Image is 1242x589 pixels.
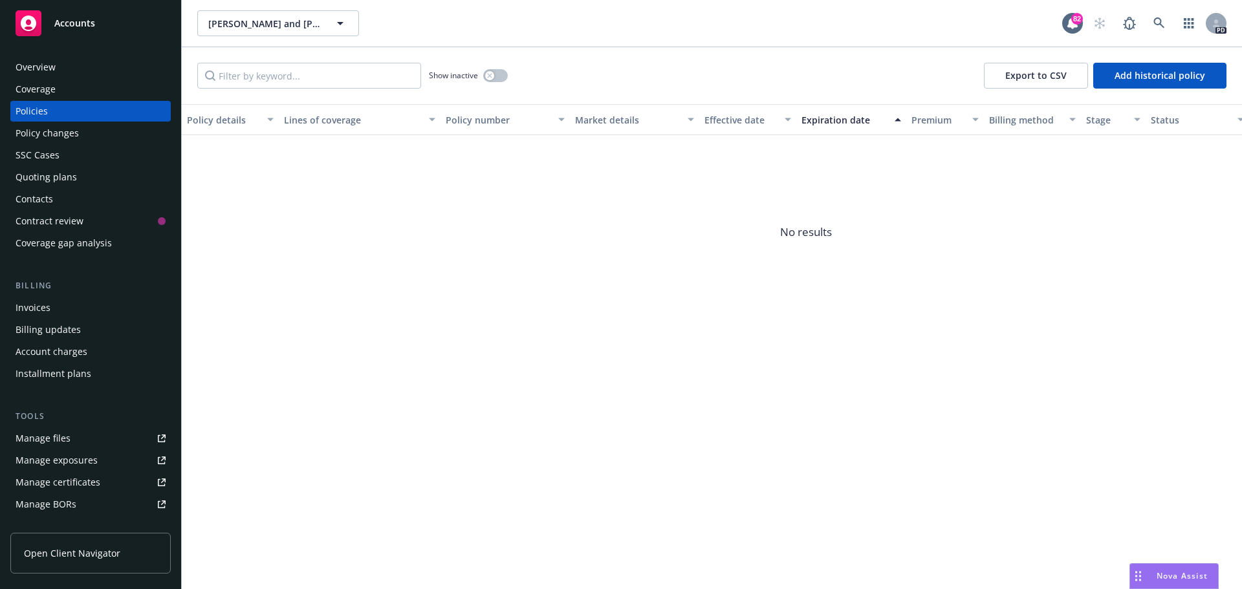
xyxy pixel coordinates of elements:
button: Market details [570,104,699,135]
a: Policy changes [10,123,171,144]
button: Premium [906,104,984,135]
a: Installment plans [10,363,171,384]
a: Switch app [1176,10,1202,36]
a: Summary of insurance [10,516,171,537]
div: Market details [575,113,680,127]
div: Manage exposures [16,450,98,471]
span: Show inactive [429,70,478,81]
a: SSC Cases [10,145,171,166]
span: Accounts [54,18,95,28]
button: Effective date [699,104,796,135]
button: Nova Assist [1129,563,1219,589]
div: Policy changes [16,123,79,144]
div: Manage certificates [16,472,100,493]
div: Policy details [187,113,259,127]
button: Export to CSV [984,63,1088,89]
div: 82 [1071,13,1083,25]
div: Coverage gap analysis [16,233,112,253]
a: Billing updates [10,319,171,340]
a: Contacts [10,189,171,209]
div: Installment plans [16,363,91,384]
div: Stage [1086,113,1126,127]
span: Export to CSV [1005,69,1067,81]
div: Status [1151,113,1230,127]
button: Policy details [182,104,279,135]
a: Quoting plans [10,167,171,187]
button: Add historical policy [1093,63,1226,89]
div: Lines of coverage [284,113,421,127]
div: Expiration date [801,113,887,127]
a: Contract review [10,211,171,231]
a: Search [1146,10,1172,36]
div: Billing updates [16,319,81,340]
button: Policy number [441,104,570,135]
div: Manage BORs [16,494,76,515]
a: Manage exposures [10,450,171,471]
div: Account charges [16,341,87,362]
span: Nova Assist [1157,570,1208,581]
button: Stage [1081,104,1146,135]
div: Quoting plans [16,167,77,187]
div: SSC Cases [16,145,60,166]
div: Contacts [16,189,53,209]
a: Policies [10,101,171,122]
span: Open Client Navigator [24,546,120,560]
a: Account charges [10,341,171,362]
div: Summary of insurance [16,516,114,537]
div: Drag to move [1130,564,1146,588]
a: Manage certificates [10,472,171,493]
button: [PERSON_NAME] and [PERSON_NAME] [197,10,359,36]
a: Overview [10,57,171,78]
div: Effective date [704,113,777,127]
div: Tools [10,410,171,423]
span: Add historical policy [1115,69,1205,81]
a: Accounts [10,5,171,41]
div: Invoices [16,297,50,318]
div: Billing method [989,113,1062,127]
a: Report a Bug [1117,10,1142,36]
div: Coverage [16,79,56,100]
button: Billing method [984,104,1081,135]
div: Billing [10,279,171,292]
button: Expiration date [796,104,906,135]
div: Manage files [16,428,71,449]
a: Invoices [10,297,171,318]
div: Policy number [446,113,550,127]
div: Overview [16,57,56,78]
a: Manage BORs [10,494,171,515]
a: Manage files [10,428,171,449]
button: Lines of coverage [279,104,441,135]
div: Contract review [16,211,83,231]
a: Coverage gap analysis [10,233,171,253]
div: Premium [911,113,964,127]
a: Start snowing [1087,10,1113,36]
input: Filter by keyword... [197,63,421,89]
span: [PERSON_NAME] and [PERSON_NAME] [208,17,320,30]
a: Coverage [10,79,171,100]
div: Policies [16,101,48,122]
